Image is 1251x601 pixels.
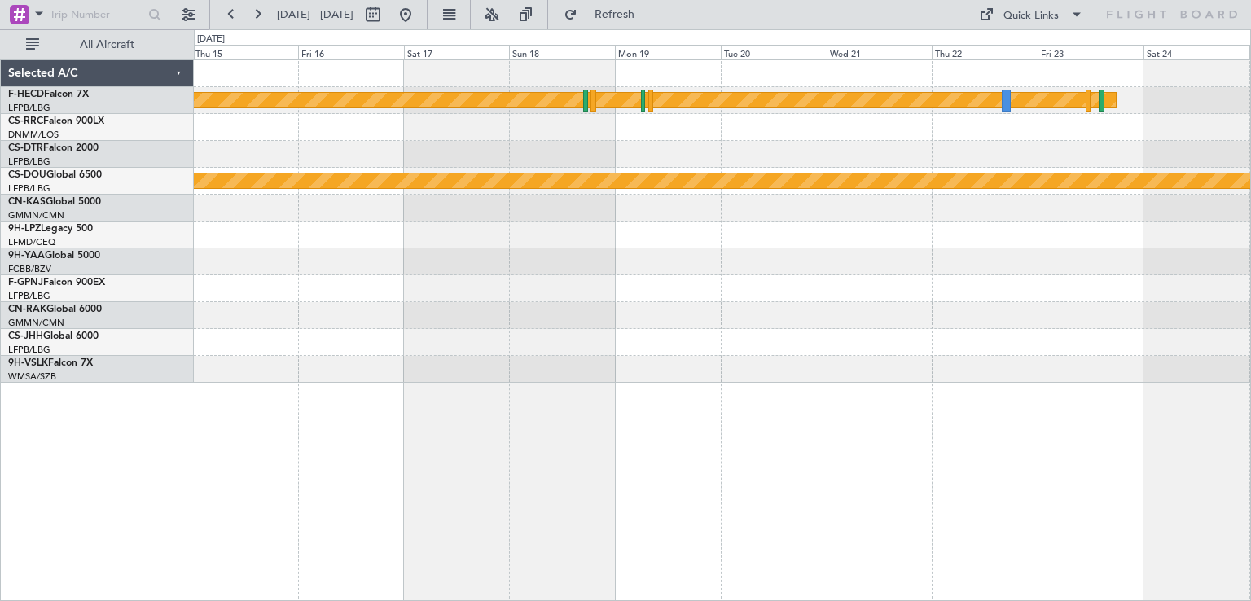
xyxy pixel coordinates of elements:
div: [DATE] [197,33,225,46]
span: CN-RAK [8,305,46,314]
a: LFMD/CEQ [8,236,55,248]
div: Wed 21 [827,45,933,59]
a: LFPB/LBG [8,290,50,302]
a: CN-KASGlobal 5000 [8,197,101,207]
span: 9H-YAA [8,251,45,261]
div: Thu 22 [932,45,1038,59]
span: CN-KAS [8,197,46,207]
button: Refresh [556,2,654,28]
span: CS-DOU [8,170,46,180]
a: LFPB/LBG [8,156,50,168]
div: Sun 18 [509,45,615,59]
div: Sat 17 [404,45,510,59]
a: LFPB/LBG [8,102,50,114]
a: CN-RAKGlobal 6000 [8,305,102,314]
a: CS-JHHGlobal 6000 [8,331,99,341]
input: Trip Number [50,2,143,27]
a: CS-DTRFalcon 2000 [8,143,99,153]
div: Fri 23 [1038,45,1143,59]
a: 9H-LPZLegacy 500 [8,224,93,234]
a: F-GPNJFalcon 900EX [8,278,105,287]
a: 9H-YAAGlobal 5000 [8,251,100,261]
span: CS-JHH [8,331,43,341]
a: WMSA/SZB [8,371,56,383]
div: Mon 19 [615,45,721,59]
div: Tue 20 [721,45,827,59]
a: DNMM/LOS [8,129,59,141]
a: GMMN/CMN [8,317,64,329]
div: Fri 16 [298,45,404,59]
div: Thu 15 [192,45,298,59]
a: CS-DOUGlobal 6500 [8,170,102,180]
button: Quick Links [971,2,1091,28]
span: F-HECD [8,90,44,99]
button: All Aircraft [18,32,177,58]
div: Quick Links [1003,8,1059,24]
span: CS-RRC [8,116,43,126]
a: 9H-VSLKFalcon 7X [8,358,93,368]
span: F-GPNJ [8,278,43,287]
a: LFPB/LBG [8,182,50,195]
a: CS-RRCFalcon 900LX [8,116,104,126]
a: FCBB/BZV [8,263,51,275]
a: GMMN/CMN [8,209,64,222]
span: All Aircraft [42,39,172,50]
span: 9H-LPZ [8,224,41,234]
span: Refresh [581,9,649,20]
span: [DATE] - [DATE] [277,7,353,22]
div: Sat 24 [1143,45,1249,59]
span: 9H-VSLK [8,358,48,368]
a: F-HECDFalcon 7X [8,90,89,99]
a: LFPB/LBG [8,344,50,356]
span: CS-DTR [8,143,43,153]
